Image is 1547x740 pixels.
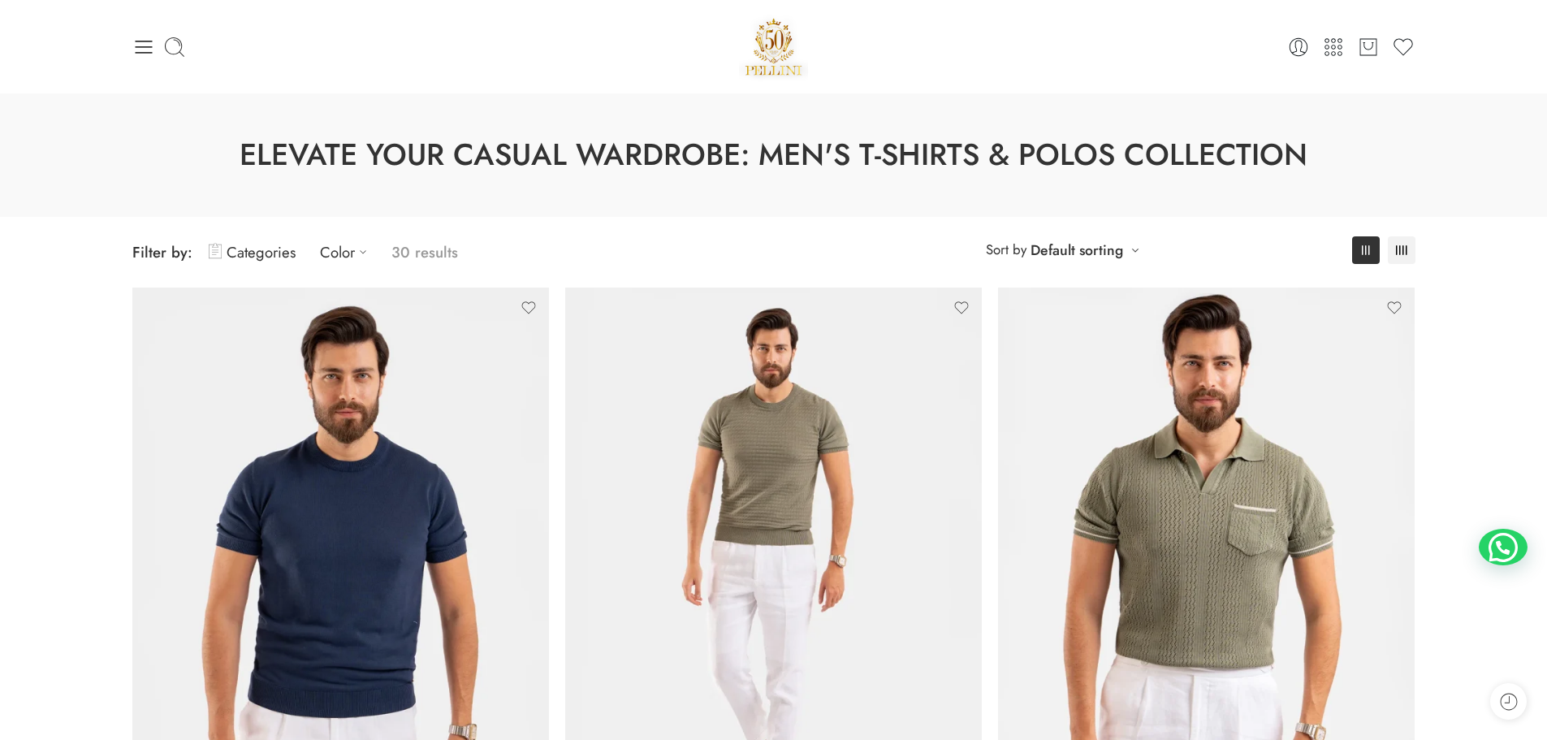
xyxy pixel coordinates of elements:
p: 30 results [391,233,458,271]
a: Pellini - [739,12,809,81]
a: Default sorting [1031,239,1123,262]
span: Filter by: [132,241,192,263]
a: Login / Register [1287,36,1310,58]
a: Color [320,233,375,271]
span: Sort by [986,236,1026,263]
h1: Elevate Your Casual Wardrobe: Men's T-Shirts & Polos Collection [41,134,1506,176]
img: Pellini [739,12,809,81]
a: Cart [1357,36,1380,58]
a: Wishlist [1392,36,1415,58]
a: Categories [209,233,296,271]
